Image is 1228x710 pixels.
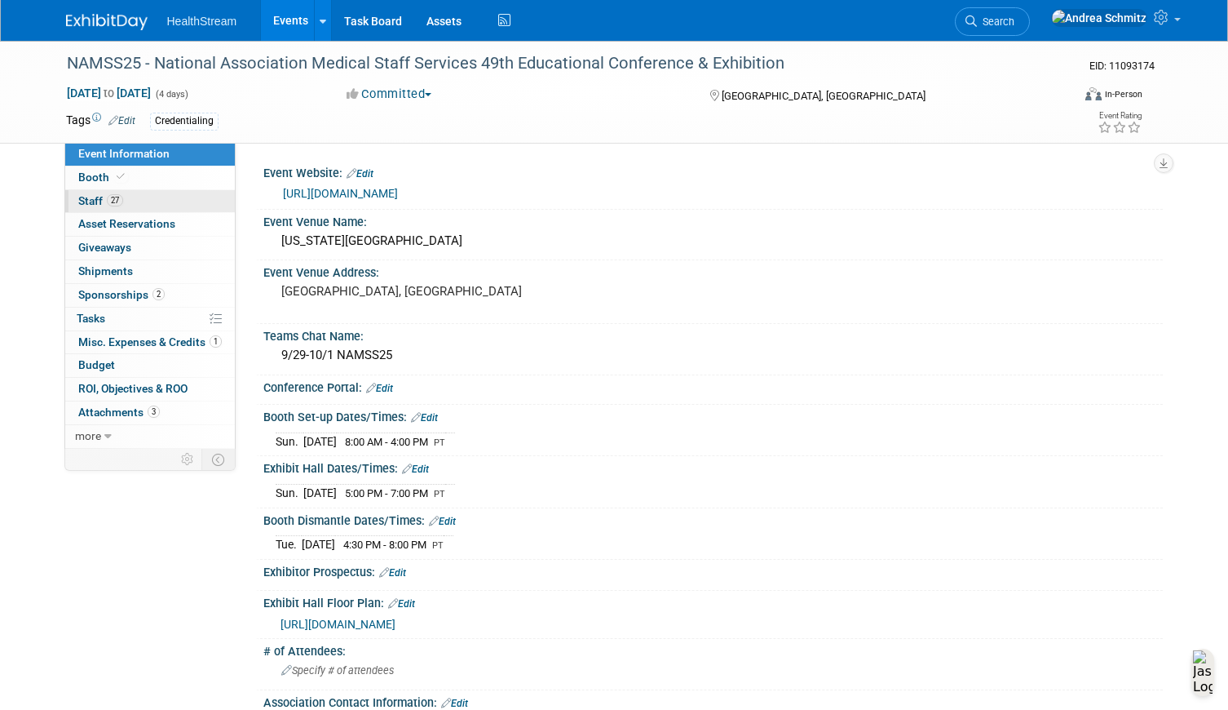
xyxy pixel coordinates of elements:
span: more [75,429,101,442]
div: Event Format [983,85,1142,109]
div: Credentialing [150,113,219,130]
span: 5:00 PM - 7:00 PM [345,487,428,499]
pre: [GEOGRAPHIC_DATA], [GEOGRAPHIC_DATA] [281,284,621,299]
a: Misc. Expenses & Credits1 [65,331,235,354]
a: Staff27 [65,190,235,213]
div: Booth Set-up Dates/Times: [263,405,1163,426]
td: Sun. [276,433,303,450]
a: Search [955,7,1030,36]
span: [GEOGRAPHIC_DATA], [GEOGRAPHIC_DATA] [722,90,925,102]
a: Edit [347,168,373,180]
div: # of Attendees: [263,639,1163,659]
a: Shipments [65,260,235,283]
span: Sponsorships [78,288,165,301]
a: more [65,425,235,448]
a: Tasks [65,308,235,331]
a: [URL][DOMAIN_NAME] [280,618,395,631]
span: Giveaways [78,241,131,254]
div: In-Person [1104,88,1142,100]
span: PT [432,540,444,551]
a: Sponsorships2 [65,284,235,307]
span: 8:00 AM - 4:00 PM [345,436,428,448]
span: to [101,87,117,100]
td: Tags [66,112,135,131]
div: NAMSS25 - National Association Medical Staff Services 49th Educational Conference & Exhibition [61,49,1051,78]
span: ROI, Objectives & ROO [78,382,188,395]
a: Edit [108,115,135,126]
td: [DATE] [302,536,335,553]
span: Booth [78,171,128,184]
a: Edit [379,567,406,579]
div: Exhibit Hall Floor Plan: [263,591,1163,612]
a: Budget [65,354,235,377]
div: 9/29-10/1 NAMSS25 [276,343,1151,368]
div: [US_STATE][GEOGRAPHIC_DATA] [276,229,1151,254]
span: 4:30 PM - 8:00 PM [343,539,426,551]
span: PT [434,437,445,448]
div: Booth Dismantle Dates/Times: [263,508,1163,530]
span: Specify # of attendees [281,664,394,677]
div: Event Venue Name: [263,210,1163,230]
button: Committed [341,86,438,103]
a: Edit [429,516,456,527]
a: Asset Reservations [65,213,235,236]
span: 3 [148,406,160,418]
div: Event Website: [263,161,1163,182]
td: Personalize Event Tab Strip [174,449,202,470]
a: Edit [441,698,468,709]
span: Staff [78,194,123,207]
span: Shipments [78,264,133,277]
td: Sun. [276,484,303,501]
a: Edit [366,383,393,394]
span: [DATE] [DATE] [66,86,152,100]
img: ExhibitDay [66,14,148,30]
div: Event Venue Address: [263,260,1163,281]
span: 27 [107,194,123,206]
a: Giveaways [65,237,235,260]
span: Event Information [78,147,170,160]
span: 1 [210,335,222,348]
span: PT [434,489,445,499]
span: (4 days) [154,89,188,100]
a: Edit [388,598,415,610]
div: Teams Chat Name: [263,324,1163,344]
span: Budget [78,358,115,371]
span: Tasks [77,312,105,325]
i: Booth reservation complete [117,172,125,181]
img: Format-Inperson.png [1085,87,1102,100]
span: HealthStream [167,15,237,28]
a: ROI, Objectives & ROO [65,378,235,401]
a: [URL][DOMAIN_NAME] [283,187,398,200]
td: Toggle Event Tabs [201,449,235,470]
a: Event Information [65,143,235,166]
a: Attachments3 [65,402,235,424]
div: Exhibitor Prospectus: [263,560,1163,581]
span: Search [977,16,1014,28]
span: Misc. Expenses & Credits [78,335,222,348]
div: Event Rating [1098,112,1142,120]
div: Exhibit Hall Dates/Times: [263,456,1163,477]
a: Edit [402,464,429,475]
a: Booth [65,166,235,189]
span: Event ID: 11093174 [1089,60,1155,72]
td: [DATE] [303,433,337,450]
span: Attachments [78,406,160,419]
a: Edit [411,412,438,424]
span: 2 [152,288,165,300]
div: Conference Portal: [263,375,1163,397]
span: Asset Reservations [78,217,175,230]
img: Andrea Schmitz [1051,9,1147,27]
td: [DATE] [303,484,337,501]
td: Tue. [276,536,302,553]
